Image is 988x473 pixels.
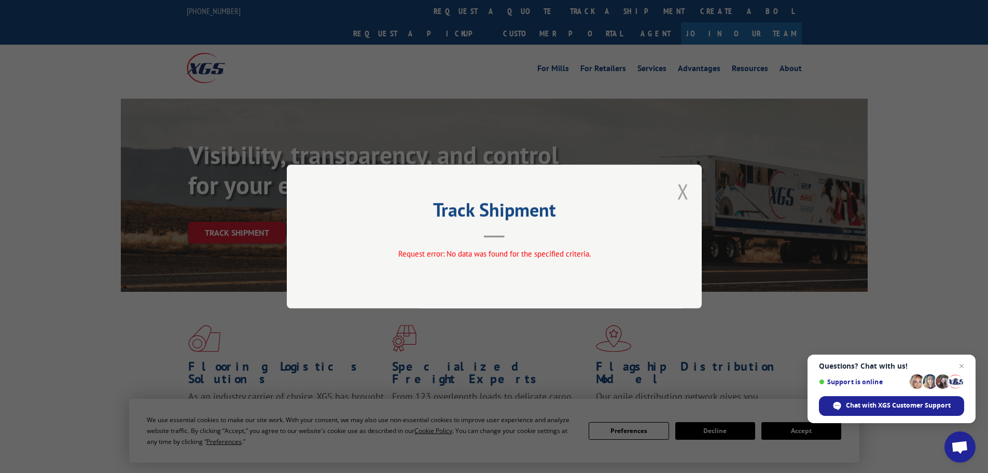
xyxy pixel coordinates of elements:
span: Chat with XGS Customer Support [846,401,951,410]
a: Open chat [944,431,976,463]
span: Request error: No data was found for the specified criteria. [398,249,590,259]
button: Close modal [677,178,689,205]
span: Chat with XGS Customer Support [819,396,964,416]
span: Support is online [819,378,906,386]
span: Questions? Chat with us! [819,362,964,370]
h2: Track Shipment [339,202,650,222]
